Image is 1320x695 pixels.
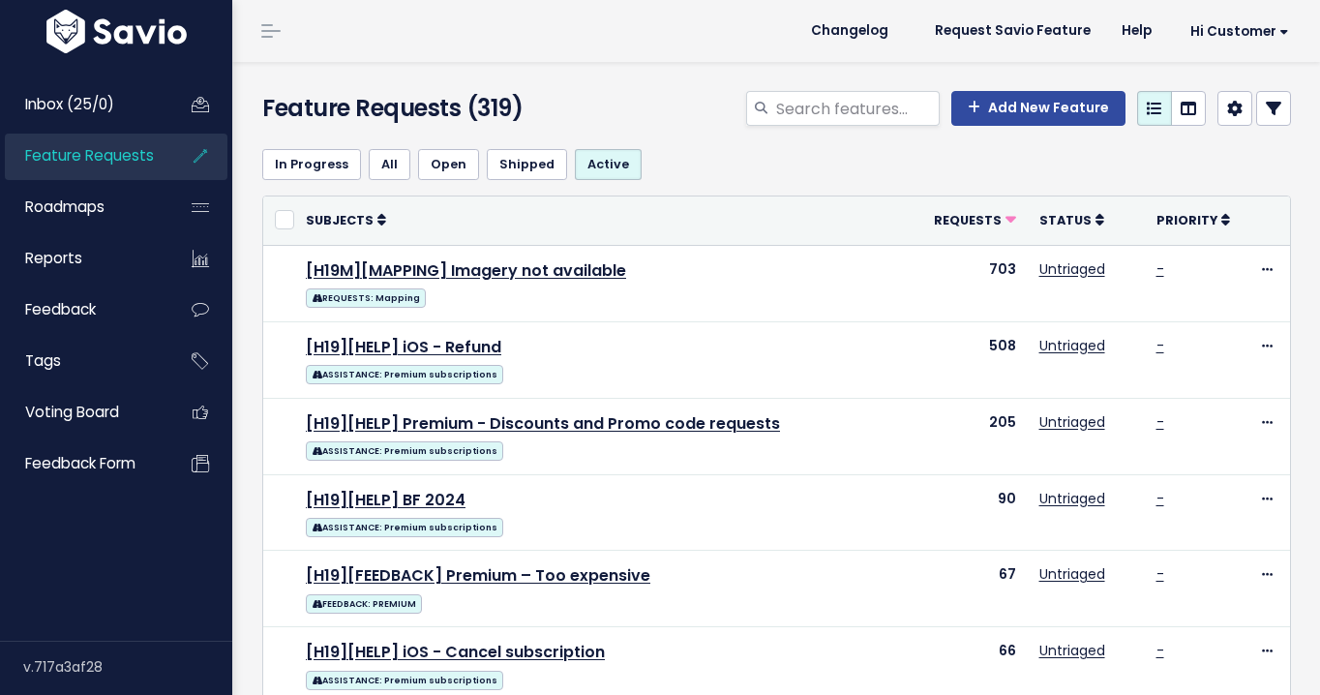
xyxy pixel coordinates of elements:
[5,185,161,229] a: Roadmaps
[306,259,626,282] a: [H19M][MAPPING] Imagery not available
[306,212,374,228] span: Subjects
[306,667,503,691] a: ASSISTANCE: Premium subscriptions
[262,149,361,180] a: In Progress
[1167,16,1305,46] a: Hi Customer
[1039,489,1105,508] a: Untriaged
[1156,212,1217,228] span: Priority
[916,245,1028,321] td: 703
[5,390,161,435] a: Voting Board
[306,285,426,309] a: REQUESTS: Mapping
[1039,259,1105,279] a: Untriaged
[262,91,586,126] h4: Feature Requests (319)
[1156,564,1164,584] a: -
[306,514,503,538] a: ASSISTANCE: Premium subscriptions
[25,145,154,166] span: Feature Requests
[418,149,479,180] a: Open
[306,288,426,308] span: REQUESTS: Mapping
[1039,412,1105,432] a: Untriaged
[306,365,503,384] span: ASSISTANCE: Premium subscriptions
[306,441,503,461] span: ASSISTANCE: Premium subscriptions
[306,641,605,663] a: [H19][HELP] iOS - Cancel subscription
[1039,641,1105,660] a: Untriaged
[934,210,1016,229] a: Requests
[306,412,780,435] a: [H19][HELP] Premium - Discounts and Promo code requests
[1190,24,1289,39] span: Hi Customer
[951,91,1125,126] a: Add New Feature
[916,474,1028,551] td: 90
[919,16,1106,45] a: Request Savio Feature
[5,82,161,127] a: Inbox (25/0)
[1039,336,1105,355] a: Untriaged
[575,149,642,180] a: Active
[1039,210,1104,229] a: Status
[916,321,1028,398] td: 508
[25,94,114,114] span: Inbox (25/0)
[306,518,503,537] span: ASSISTANCE: Premium subscriptions
[1156,412,1164,432] a: -
[916,398,1028,474] td: 205
[42,10,192,53] img: logo-white.9d6f32f41409.svg
[25,299,96,319] span: Feedback
[23,642,232,692] div: v.717a3af28
[1156,259,1164,279] a: -
[25,350,61,371] span: Tags
[811,24,888,38] span: Changelog
[25,453,135,473] span: Feedback form
[5,441,161,486] a: Feedback form
[5,339,161,383] a: Tags
[916,551,1028,627] td: 67
[1039,212,1092,228] span: Status
[5,236,161,281] a: Reports
[306,564,650,587] a: [H19][FEEDBACK] Premium – Too expensive
[1039,564,1105,584] a: Untriaged
[306,361,503,385] a: ASSISTANCE: Premium subscriptions
[25,248,82,268] span: Reports
[25,402,119,422] span: Voting Board
[306,336,501,358] a: [H19][HELP] iOS - Refund
[25,196,105,217] span: Roadmaps
[774,91,940,126] input: Search features...
[306,489,465,511] a: [H19][HELP] BF 2024
[306,590,422,615] a: FEEDBACK: PREMIUM
[369,149,410,180] a: All
[934,212,1002,228] span: Requests
[306,210,386,229] a: Subjects
[1156,489,1164,508] a: -
[1156,210,1230,229] a: Priority
[1156,641,1164,660] a: -
[1106,16,1167,45] a: Help
[306,438,503,462] a: ASSISTANCE: Premium subscriptions
[487,149,567,180] a: Shipped
[5,134,161,178] a: Feature Requests
[5,287,161,332] a: Feedback
[306,594,422,614] span: FEEDBACK: PREMIUM
[1156,336,1164,355] a: -
[306,671,503,690] span: ASSISTANCE: Premium subscriptions
[262,149,1291,180] ul: Filter feature requests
